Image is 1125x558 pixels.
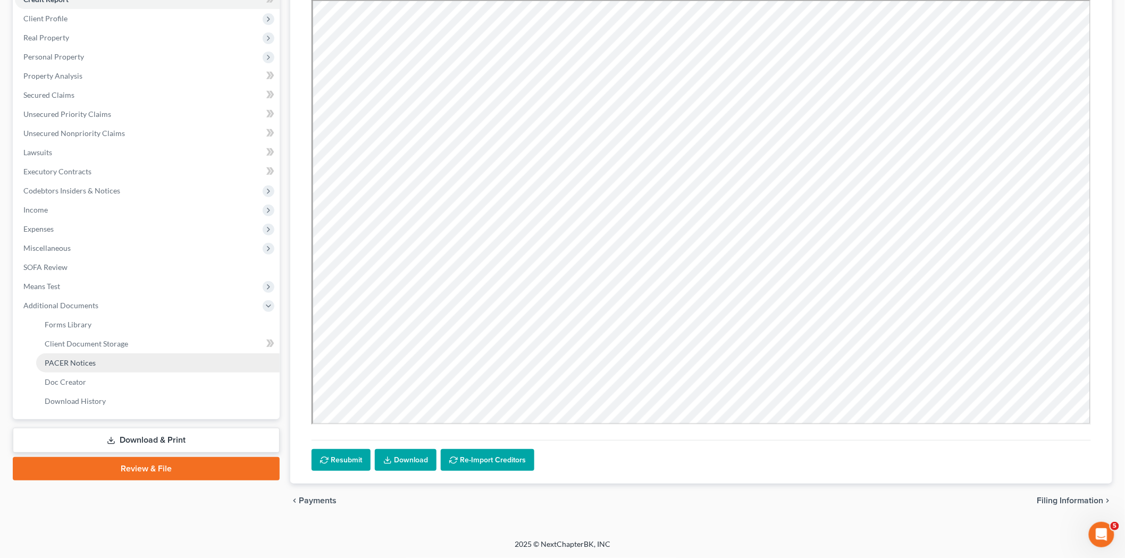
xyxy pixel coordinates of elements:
[23,205,48,214] span: Income
[290,496,337,505] button: chevron_left Payments
[13,428,280,453] a: Download & Print
[23,301,98,310] span: Additional Documents
[15,124,280,143] a: Unsecured Nonpriority Claims
[23,282,60,291] span: Means Test
[23,71,82,80] span: Property Analysis
[375,449,436,471] a: Download
[1111,522,1119,530] span: 5
[259,539,866,558] div: 2025 © NextChapterBK, INC
[36,315,280,334] a: Forms Library
[1037,496,1104,505] span: Filing Information
[1089,522,1114,547] iframe: Intercom live chat
[15,66,280,86] a: Property Analysis
[23,243,71,252] span: Miscellaneous
[23,109,111,119] span: Unsecured Priority Claims
[1037,496,1112,505] button: Filing Information chevron_right
[13,457,280,480] a: Review & File
[23,129,125,138] span: Unsecured Nonpriority Claims
[36,373,280,392] a: Doc Creator
[23,224,54,233] span: Expenses
[36,392,280,411] a: Download History
[15,258,280,277] a: SOFA Review
[36,353,280,373] a: PACER Notices
[23,52,84,61] span: Personal Property
[1104,496,1112,505] i: chevron_right
[45,339,128,348] span: Client Document Storage
[23,186,120,195] span: Codebtors Insiders & Notices
[45,377,86,386] span: Doc Creator
[290,496,299,505] i: chevron_left
[23,14,68,23] span: Client Profile
[15,143,280,162] a: Lawsuits
[23,90,74,99] span: Secured Claims
[299,496,337,505] span: Payments
[15,86,280,105] a: Secured Claims
[23,33,69,42] span: Real Property
[45,396,106,405] span: Download History
[45,320,91,329] span: Forms Library
[312,449,371,471] button: Resubmit
[441,449,534,471] button: Re-Import Creditors
[15,162,280,181] a: Executory Contracts
[15,105,280,124] a: Unsecured Priority Claims
[23,148,52,157] span: Lawsuits
[36,334,280,353] a: Client Document Storage
[45,358,96,367] span: PACER Notices
[23,263,68,272] span: SOFA Review
[23,167,91,176] span: Executory Contracts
